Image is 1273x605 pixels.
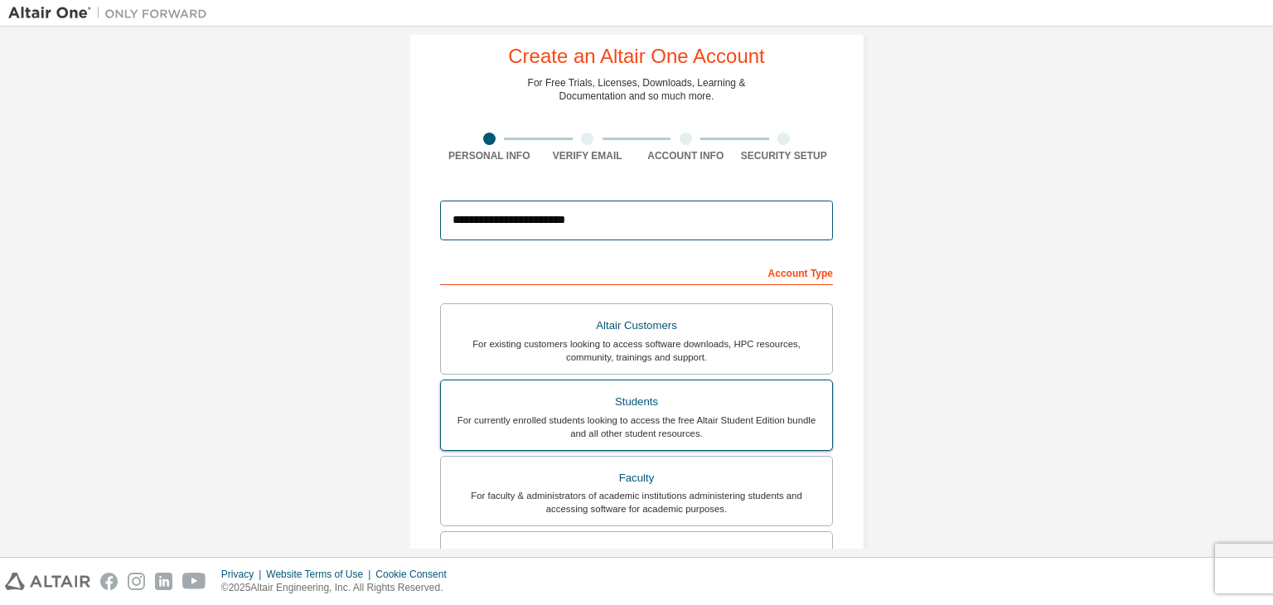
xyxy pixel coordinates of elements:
[5,573,90,590] img: altair_logo.svg
[266,568,375,581] div: Website Terms of Use
[528,76,746,103] div: For Free Trials, Licenses, Downloads, Learning & Documentation and so much more.
[539,149,637,162] div: Verify Email
[735,149,834,162] div: Security Setup
[100,573,118,590] img: facebook.svg
[128,573,145,590] img: instagram.svg
[451,414,822,440] div: For currently enrolled students looking to access the free Altair Student Edition bundle and all ...
[636,149,735,162] div: Account Info
[440,259,833,285] div: Account Type
[451,542,822,565] div: Everyone else
[182,573,206,590] img: youtube.svg
[221,568,266,581] div: Privacy
[451,489,822,515] div: For faculty & administrators of academic institutions administering students and accessing softwa...
[221,581,457,595] p: © 2025 Altair Engineering, Inc. All Rights Reserved.
[508,46,765,66] div: Create an Altair One Account
[375,568,456,581] div: Cookie Consent
[451,337,822,364] div: For existing customers looking to access software downloads, HPC resources, community, trainings ...
[155,573,172,590] img: linkedin.svg
[451,314,822,337] div: Altair Customers
[451,467,822,490] div: Faculty
[8,5,215,22] img: Altair One
[451,390,822,414] div: Students
[440,149,539,162] div: Personal Info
